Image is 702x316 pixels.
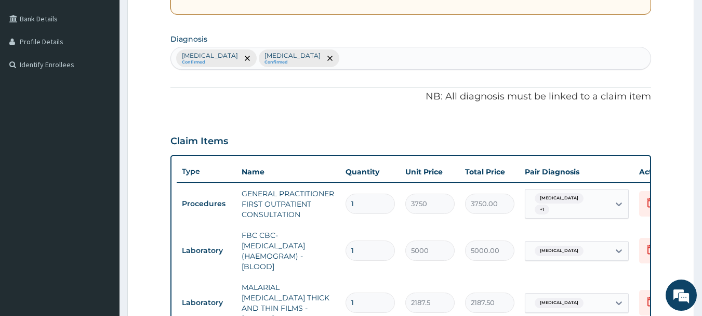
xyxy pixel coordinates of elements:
[535,205,549,215] span: + 1
[177,194,236,213] td: Procedures
[634,161,686,182] th: Actions
[170,5,195,30] div: Minimize live chat window
[535,298,584,308] span: [MEDICAL_DATA]
[264,60,321,65] small: Confirmed
[264,52,321,60] p: [MEDICAL_DATA]
[170,90,652,104] p: NB: All diagnosis must be linked to a claim item
[340,161,400,182] th: Quantity
[54,58,175,72] div: Chat with us now
[520,161,634,182] th: Pair Diagnosis
[60,93,143,198] span: We're online!
[236,225,340,277] td: FBC CBC-[MEDICAL_DATA] (HAEMOGRAM) - [BLOOD]
[400,161,460,182] th: Unit Price
[177,241,236,260] td: Laboratory
[170,34,207,44] label: Diagnosis
[19,52,42,78] img: d_794563401_company_1708531726252_794563401
[170,136,228,147] h3: Claim Items
[182,60,238,65] small: Confirmed
[243,54,252,63] span: remove selection option
[5,208,198,244] textarea: Type your message and hit 'Enter'
[182,52,238,60] p: [MEDICAL_DATA]
[236,161,340,182] th: Name
[535,246,584,256] span: [MEDICAL_DATA]
[177,162,236,181] th: Type
[460,161,520,182] th: Total Price
[177,293,236,312] td: Laboratory
[325,54,335,63] span: remove selection option
[535,193,584,204] span: [MEDICAL_DATA]
[236,183,340,225] td: GENERAL PRACTITIONER FIRST OUTPATIENT CONSULTATION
